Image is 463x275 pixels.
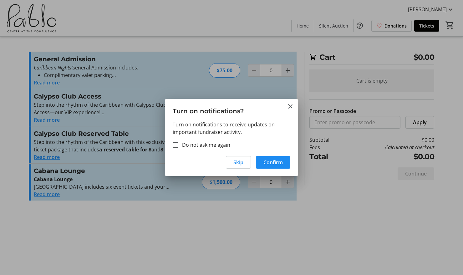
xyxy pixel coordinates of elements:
[287,103,294,110] button: Close
[226,156,251,169] button: Skip
[178,141,230,149] label: Do not ask me again
[165,99,298,120] h3: Turn on notifications?
[233,159,243,166] span: Skip
[256,156,290,169] button: Confirm
[263,159,283,166] span: Confirm
[173,121,290,136] p: Turn on notifications to receive updates on important fundraiser activity.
